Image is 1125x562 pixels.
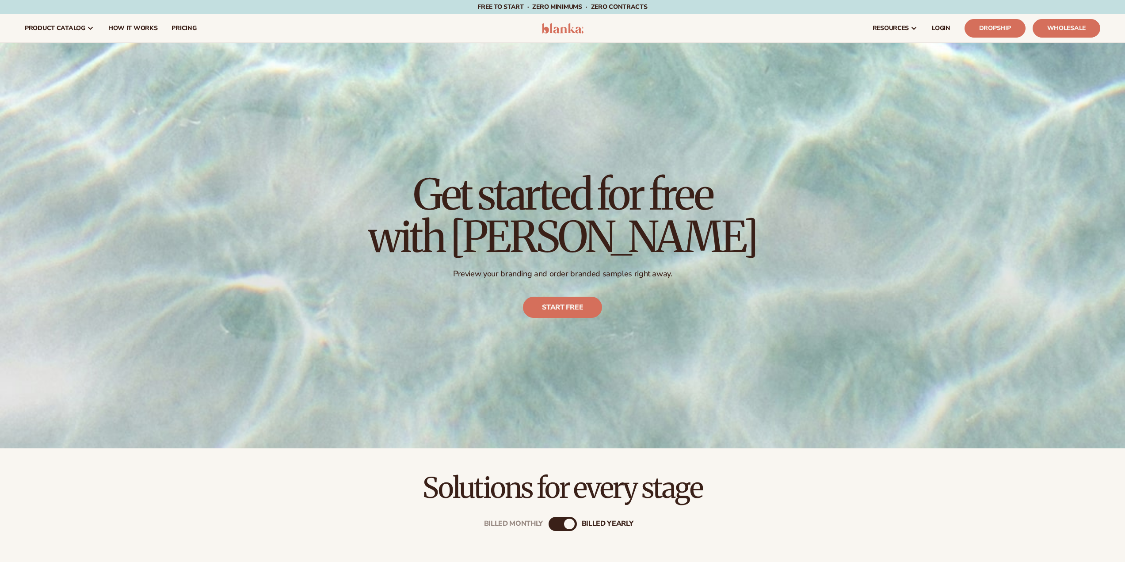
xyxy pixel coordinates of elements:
img: logo [542,23,583,34]
a: product catalog [18,14,101,42]
h1: Get started for free with [PERSON_NAME] [368,173,757,258]
span: Free to start · ZERO minimums · ZERO contracts [477,3,647,11]
span: resources [873,25,909,32]
span: product catalog [25,25,85,32]
a: LOGIN [925,14,957,42]
div: Billed Monthly [484,520,543,528]
p: Preview your branding and order branded samples right away. [368,269,757,279]
span: How It Works [108,25,158,32]
a: How It Works [101,14,165,42]
h2: Solutions for every stage [25,473,1100,503]
a: Dropship [965,19,1026,38]
div: billed Yearly [582,520,633,528]
a: Wholesale [1033,19,1100,38]
a: Start free [523,297,602,318]
a: resources [866,14,925,42]
span: LOGIN [932,25,950,32]
a: pricing [164,14,203,42]
span: pricing [172,25,196,32]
